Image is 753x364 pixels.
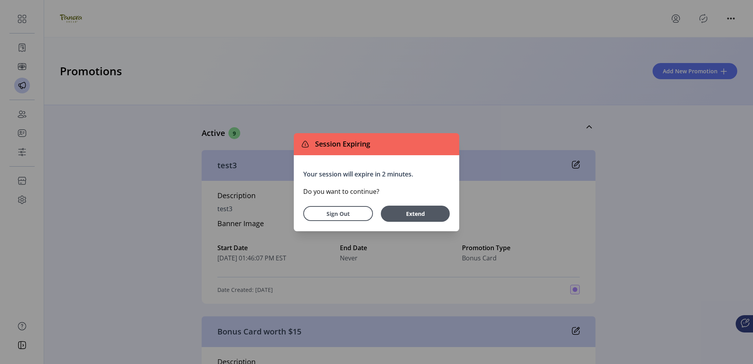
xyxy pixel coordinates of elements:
[303,206,373,221] button: Sign Out
[381,206,450,222] button: Extend
[303,169,450,179] p: Your session will expire in 2 minutes.
[313,210,363,218] span: Sign Out
[303,187,450,196] p: Do you want to continue?
[312,139,370,149] span: Session Expiring
[385,210,446,218] span: Extend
